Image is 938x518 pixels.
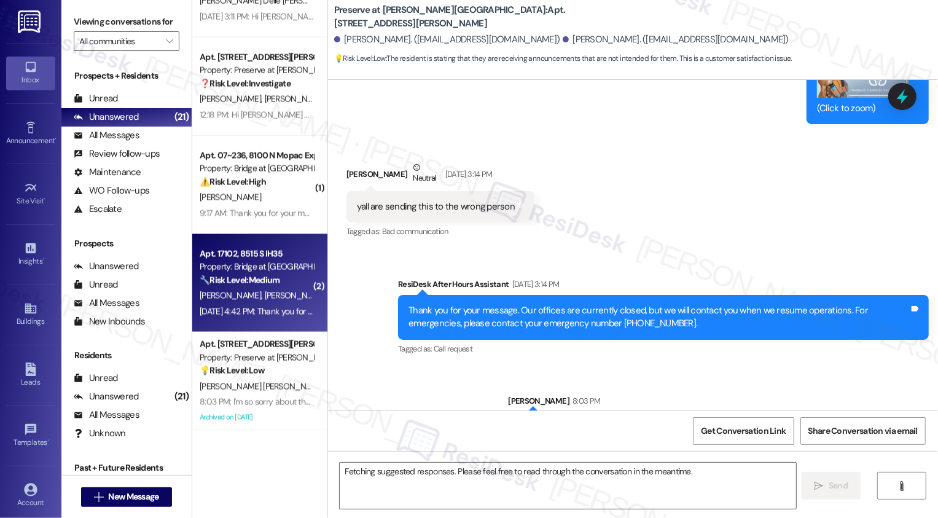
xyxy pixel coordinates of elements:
[166,36,173,46] i: 
[200,338,313,351] div: Apt. [STREET_ADDRESS][PERSON_NAME]
[44,195,46,203] span: •
[74,184,149,197] div: WO Follow-ups
[200,248,313,261] div: Apt. 17102, 8515 S IH35
[200,365,265,376] strong: 💡 Risk Level: Low
[74,129,139,142] div: All Messages
[701,425,786,438] span: Get Conversation Link
[200,192,261,203] span: [PERSON_NAME]
[800,417,926,445] button: Share Conversation via email
[693,417,794,445] button: Get Conversation Link
[81,487,172,507] button: New Message
[334,53,386,63] strong: 💡 Risk Level: Low
[61,237,192,250] div: Prospects
[264,290,389,301] span: [PERSON_NAME] [PERSON_NAME]
[815,481,824,491] i: 
[200,261,313,273] div: Property: Bridge at [GEOGRAPHIC_DATA]
[200,64,313,77] div: Property: Preserve at [PERSON_NAME][GEOGRAPHIC_DATA]
[74,409,139,422] div: All Messages
[171,108,192,127] div: (21)
[42,255,44,264] span: •
[200,290,265,301] span: [PERSON_NAME]
[410,161,439,187] div: Neutral
[74,297,139,310] div: All Messages
[200,51,313,64] div: Apt. [STREET_ADDRESS][PERSON_NAME]
[198,410,315,425] div: Archived on [DATE]
[200,176,266,187] strong: ⚠️ Risk Level: High
[18,10,43,33] img: ResiDesk Logo
[509,278,560,291] div: [DATE] 3:14 PM
[802,472,861,500] button: Send
[569,394,600,407] div: 8:03 PM
[74,427,126,440] div: Unknown
[334,4,580,30] b: Preserve at [PERSON_NAME][GEOGRAPHIC_DATA]: Apt. [STREET_ADDRESS][PERSON_NAME]
[264,93,389,104] span: [PERSON_NAME] [PERSON_NAME]
[200,275,279,286] strong: 🔧 Risk Level: Medium
[829,479,848,492] span: Send
[200,93,265,104] span: [PERSON_NAME]
[6,238,55,271] a: Insights •
[74,111,139,124] div: Unanswered
[74,278,118,291] div: Unread
[509,394,929,412] div: [PERSON_NAME]
[55,135,57,143] span: •
[94,492,103,502] i: 
[6,178,55,211] a: Site Visit •
[382,226,448,237] span: Bad communication
[200,351,313,364] div: Property: Preserve at [PERSON_NAME][GEOGRAPHIC_DATA]
[346,222,534,240] div: Tagged as:
[47,436,49,445] span: •
[334,33,560,46] div: [PERSON_NAME]. ([EMAIL_ADDRESS][DOMAIN_NAME])
[74,147,160,160] div: Review follow-ups
[74,12,179,31] label: Viewing conversations for
[61,349,192,362] div: Residents
[434,343,472,354] span: Call request
[74,203,122,216] div: Escalate
[61,461,192,474] div: Past + Future Residents
[79,31,160,51] input: All communities
[442,168,493,181] div: [DATE] 3:14 PM
[6,359,55,392] a: Leads
[74,372,118,385] div: Unread
[74,315,145,328] div: New Inbounds
[200,208,917,219] div: 9:17 AM: Thank you for your message. Our offices are currently closed, but we will contact you wh...
[6,298,55,331] a: Buildings
[200,78,291,89] strong: ❓ Risk Level: Investigate
[74,390,139,403] div: Unanswered
[61,69,192,82] div: Prospects + Residents
[398,278,929,295] div: ResiDesk After Hours Assistant
[808,425,918,438] span: Share Conversation via email
[563,33,789,46] div: [PERSON_NAME]. ([EMAIL_ADDRESS][DOMAIN_NAME])
[817,102,909,115] div: (Click to zoom)
[200,162,313,175] div: Property: Bridge at [GEOGRAPHIC_DATA]
[74,166,141,179] div: Maintenance
[897,481,907,491] i: 
[398,340,929,358] div: Tagged as:
[200,149,313,162] div: Apt. 07~236, 8100 N Mopac Expwy
[6,479,55,512] a: Account
[74,92,118,105] div: Unread
[6,419,55,452] a: Templates •
[346,161,534,191] div: [PERSON_NAME]
[200,381,328,392] span: [PERSON_NAME] [PERSON_NAME]
[408,304,909,331] div: Thank you for your message. Our offices are currently closed, but we will contact you when we res...
[200,396,588,407] div: 8:03 PM: I'm so sorry about that! Please respond with STOP (all caps) to stop receiving texts fro...
[334,52,792,65] span: : The resident is stating that they are receiving announcements that are not intended for them. T...
[108,490,158,503] span: New Message
[171,387,192,406] div: (21)
[74,260,139,273] div: Unanswered
[6,57,55,90] a: Inbox
[357,200,515,213] div: yall are sending this to the wrong person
